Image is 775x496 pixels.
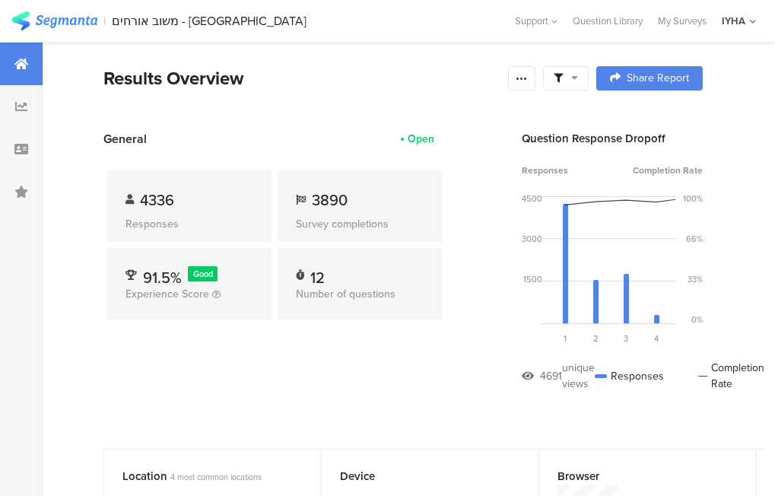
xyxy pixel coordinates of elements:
[627,73,689,84] span: Share Report
[296,286,395,302] span: Number of questions
[515,9,557,33] div: Support
[112,14,307,28] div: משוב אורחים - [GEOGRAPHIC_DATA]
[593,332,599,345] span: 2
[691,313,703,326] div: 0%
[125,216,253,232] div: Responses
[722,14,745,28] div: IYHA
[565,14,650,28] a: Question Library
[698,360,767,392] div: Completion Rate
[540,368,562,384] div: 4691
[122,468,278,485] div: Location
[564,332,567,345] span: 1
[562,360,595,392] div: unique views
[103,130,147,148] span: General
[193,268,213,280] span: Good
[683,192,703,205] div: 100%
[312,189,348,211] span: 3890
[340,468,495,485] div: Device
[654,332,659,345] span: 4
[522,233,542,245] div: 3000
[170,471,262,483] span: 4 most common locations
[143,266,182,289] span: 91.5%
[103,12,106,30] div: |
[296,216,424,232] div: Survey completions
[140,189,174,211] span: 4336
[523,273,542,285] div: 1500
[624,332,628,345] span: 3
[522,164,568,177] span: Responses
[686,233,703,245] div: 66%
[650,14,714,28] a: My Surveys
[125,286,209,302] span: Experience Score
[522,192,542,205] div: 4500
[633,164,703,177] span: Completion Rate
[688,273,703,285] div: 33%
[103,65,500,92] div: Results Overview
[595,360,664,392] div: Responses
[557,468,713,485] div: Browser
[310,266,325,281] div: 12
[522,130,703,147] div: Question Response Dropoff
[408,131,434,147] div: Open
[11,11,97,30] img: segmanta logo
